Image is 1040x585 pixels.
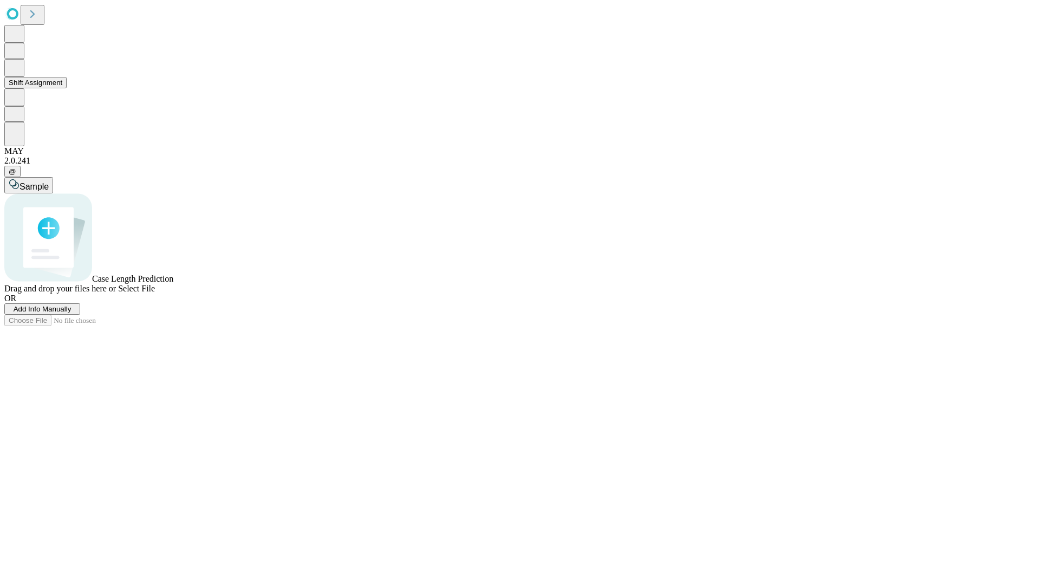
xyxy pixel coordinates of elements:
[14,305,71,313] span: Add Info Manually
[4,77,67,88] button: Shift Assignment
[4,146,1036,156] div: MAY
[4,294,16,303] span: OR
[9,167,16,175] span: @
[4,166,21,177] button: @
[4,303,80,315] button: Add Info Manually
[118,284,155,293] span: Select File
[19,182,49,191] span: Sample
[4,284,116,293] span: Drag and drop your files here or
[4,177,53,193] button: Sample
[4,156,1036,166] div: 2.0.241
[92,274,173,283] span: Case Length Prediction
